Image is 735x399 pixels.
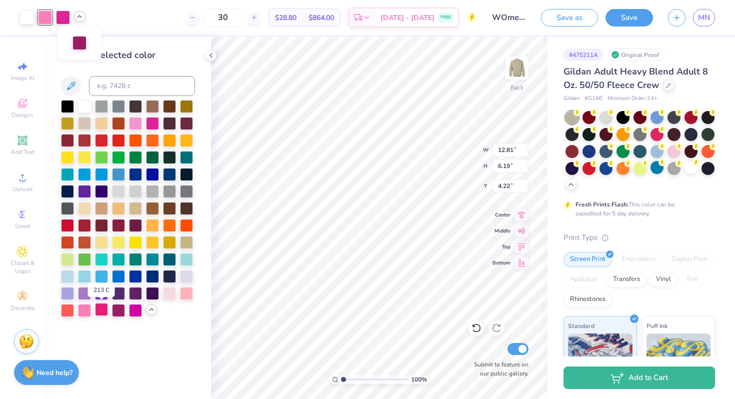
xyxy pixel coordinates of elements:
span: $28.80 [275,12,296,23]
span: Decorate [10,304,34,312]
button: Save as [541,9,598,26]
div: 213 C [88,283,115,297]
img: Back [507,58,527,78]
span: Image AI [11,74,34,82]
div: Digital Print [665,252,714,267]
span: [DATE] - [DATE] [380,12,434,23]
div: Applique [563,272,603,287]
button: Save [605,9,653,26]
span: Upload [12,185,32,193]
div: Change selected color [61,48,195,62]
input: – – [203,8,242,26]
span: 100 % [411,375,427,384]
span: Add Text [10,148,34,156]
span: Bottom [492,259,510,266]
span: Top [492,243,510,250]
span: Gildan Adult Heavy Blend Adult 8 Oz. 50/50 Fleece Crew [563,65,708,91]
span: Puff Ink [646,320,667,331]
span: MN [698,12,710,23]
span: Gildan [563,94,579,103]
span: # G180 [584,94,602,103]
strong: Fresh Prints Flash: [575,200,628,208]
span: Greek [15,222,30,230]
div: # 475211A [563,48,603,61]
span: Middle [492,227,510,234]
div: Transfers [606,272,646,287]
div: Screen Print [563,252,612,267]
div: Embroidery [615,252,662,267]
label: Submit to feature on our public gallery. [468,360,528,378]
button: Add to Cart [563,366,715,389]
input: e.g. 7428 c [89,76,195,96]
div: Print Type [563,232,715,243]
input: Untitled Design [484,7,533,27]
div: Foil [680,272,704,287]
div: Original Proof [608,48,664,61]
div: Back [510,83,523,92]
strong: Need help? [36,368,72,377]
span: $864.00 [308,12,334,23]
span: FREE [440,14,451,21]
a: MN [693,9,715,26]
img: Standard [568,333,632,383]
span: Standard [568,320,594,331]
div: Rhinestones [563,292,612,307]
span: Clipart & logos [5,259,40,275]
img: Puff Ink [646,333,711,383]
span: Minimum Order: 24 + [607,94,657,103]
span: Designs [11,111,33,119]
div: This color can be expedited for 5 day delivery. [575,200,698,218]
div: Vinyl [649,272,677,287]
span: Center [492,211,510,218]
